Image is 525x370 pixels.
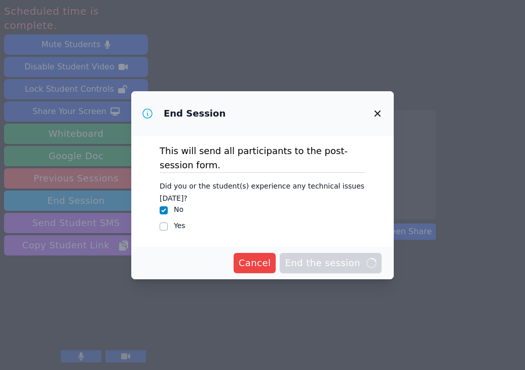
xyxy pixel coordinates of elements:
button: Cancel [234,253,276,273]
h3: End Session [164,107,226,120]
button: End the session [280,253,382,273]
label: No [174,205,183,213]
span: End the session [285,256,377,270]
p: This will send all participants to the post-session form. [160,144,365,172]
span: Cancel [239,256,271,270]
label: Yes [174,221,185,230]
legend: Did you or the student(s) experience any technical issues [DATE]? [160,177,365,204]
